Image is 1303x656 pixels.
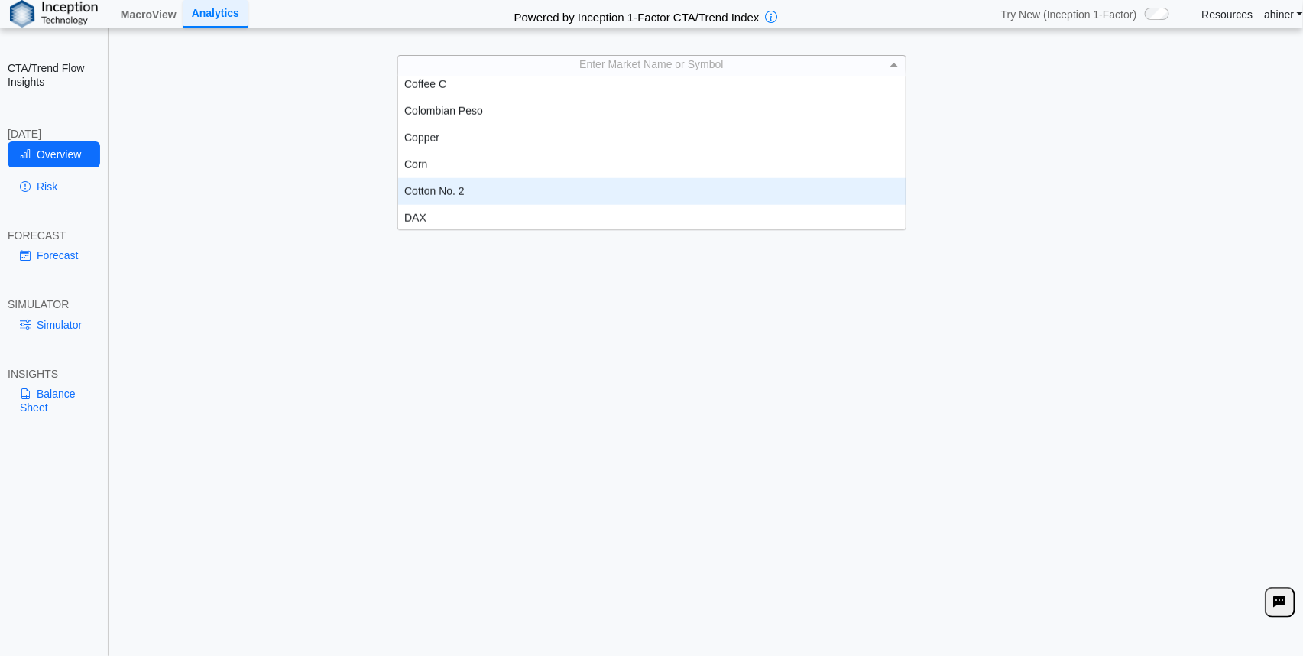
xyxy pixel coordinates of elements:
div: Corn [398,151,906,178]
a: MacroView [115,2,183,28]
span: Try New (Inception 1-Factor) [1001,8,1137,21]
a: Simulator [8,312,100,338]
div: [DATE] [8,127,100,141]
div: Coffee C [398,71,906,98]
a: Forecast [8,242,100,268]
a: Overview [8,141,100,167]
a: Resources [1202,8,1253,21]
div: Copper [398,125,906,151]
div: Enter Market Name or Symbol [398,55,906,75]
div: grid [398,76,906,229]
div: SIMULATOR [8,297,100,311]
div: INSIGHTS [8,367,100,381]
a: Balance Sheet [8,381,100,421]
a: ahiner [1265,8,1303,21]
h3: Please Select an Asset to Start [114,172,1299,187]
h2: CTA/Trend Flow Insights [8,61,100,89]
h2: Powered by Inception 1-Factor CTA/Trend Index [508,4,766,25]
div: DAX [398,205,906,232]
div: FORECAST [8,229,100,242]
div: Colombian Peso [398,98,906,125]
a: Risk [8,174,100,200]
div: Cotton No. 2 [398,178,906,205]
h5: Positioning data updated at previous day close; Price and Flow estimates updated intraday (15-min... [116,116,1297,125]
